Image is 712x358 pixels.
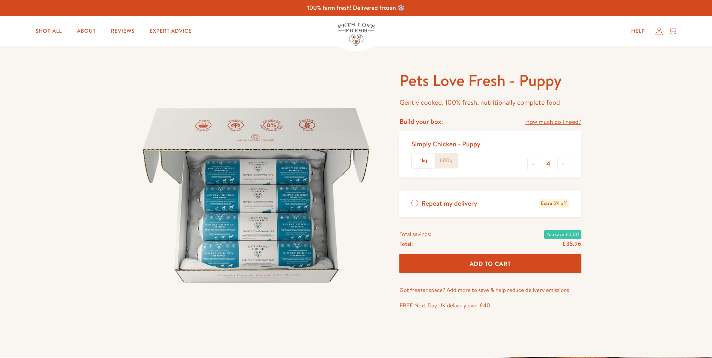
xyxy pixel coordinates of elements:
[144,24,198,39] a: Expert Advice
[399,285,581,295] p: Got freezer space? Add more to save & help reduce delivery emissions
[525,117,581,127] a: How much do I need?
[527,158,539,170] button: -
[30,24,68,39] a: Shop All
[399,301,581,310] p: FREE Next Day UK delivery over £40
[421,199,477,208] span: Repeat my delivery
[399,70,581,91] h1: Pets Love Fresh - Puppy
[399,97,581,108] p: Gently cooked, 100% fresh, nutritionally complete food
[411,140,480,148] div: Simply Chicken - Puppy
[539,199,569,208] span: Extra 5% off
[399,229,431,239] span: Total savings:
[399,254,581,274] button: Add To Cart
[131,70,382,321] img: Pets Love Fresh - Puppy
[399,239,412,249] span: Total:
[399,117,443,126] h4: Build your box:
[625,24,651,39] a: Help
[563,240,581,248] span: £35.96
[105,24,140,39] a: Reviews
[412,153,435,168] label: 1kg
[557,158,569,170] button: +
[435,153,457,168] label: 600g
[544,230,581,239] span: You save £0.00
[470,260,511,268] span: Add To Cart
[71,24,102,39] a: About
[337,23,375,46] img: Pets Love Fresh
